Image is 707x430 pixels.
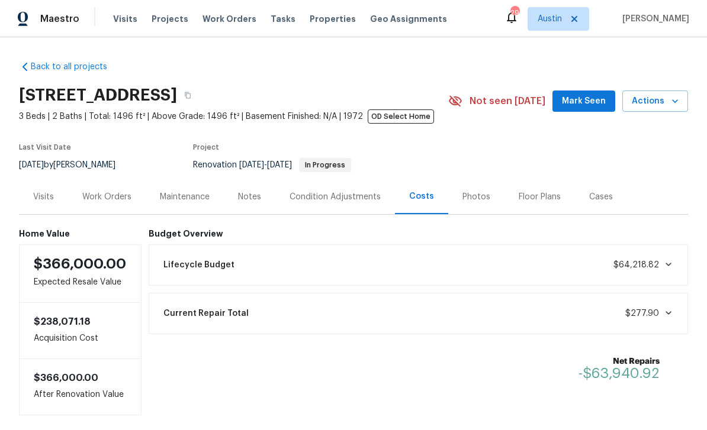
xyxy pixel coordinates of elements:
span: Current Repair Total [163,308,249,319]
div: Condition Adjustments [290,191,381,203]
span: OD Select Home [368,109,434,124]
span: -$63,940.92 [579,366,660,380]
span: $64,218.82 [613,261,659,269]
button: Mark Seen [552,90,615,112]
div: Expected Resale Value [19,244,142,303]
div: Cases [589,191,613,203]
span: [DATE] [19,161,44,169]
span: $366,000.00 [34,257,126,271]
span: Actions [632,94,679,109]
span: Mark Seen [562,94,606,109]
div: Notes [238,191,261,203]
span: Austin [538,13,562,25]
div: Maintenance [160,191,210,203]
span: Renovation [193,161,351,169]
span: Not seen [DATE] [470,95,545,107]
b: Net Repairs [579,355,660,367]
span: Maestro [40,13,79,25]
span: 3 Beds | 2 Baths | Total: 1496 ft² | Above Grade: 1496 ft² | Basement Finished: N/A | 1972 [19,111,448,122]
button: Copy Address [177,85,198,106]
span: Visits [113,13,137,25]
span: Properties [310,13,356,25]
span: Tasks [271,15,295,23]
div: Visits [33,191,54,203]
div: Photos [462,191,490,203]
h6: Home Value [19,229,142,238]
div: by [PERSON_NAME] [19,158,130,172]
div: After Renovation Value [19,358,142,415]
span: Project [193,144,219,151]
div: 29 [510,7,519,19]
span: [PERSON_NAME] [618,13,689,25]
span: [DATE] [239,161,264,169]
span: Work Orders [203,13,256,25]
div: Acquisition Cost [19,303,142,358]
span: - [239,161,292,169]
h2: [STREET_ADDRESS] [19,89,177,101]
div: Work Orders [82,191,131,203]
span: $238,071.18 [34,317,91,326]
div: Floor Plans [519,191,561,203]
span: Last Visit Date [19,144,71,151]
span: In Progress [300,161,350,169]
span: [DATE] [267,161,292,169]
h6: Budget Overview [149,229,689,238]
span: $277.90 [625,309,659,318]
span: Lifecycle Budget [163,259,234,271]
div: Costs [409,190,434,202]
span: $366,000.00 [34,373,98,383]
span: Projects [152,13,188,25]
a: Back to all projects [19,61,133,73]
button: Actions [622,90,688,112]
span: Geo Assignments [370,13,447,25]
